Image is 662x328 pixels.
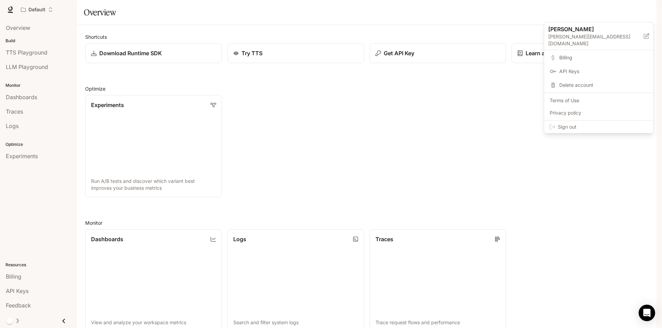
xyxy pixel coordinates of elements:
a: Privacy policy [546,107,652,119]
span: API Keys [559,68,648,75]
span: Privacy policy [550,109,648,116]
span: Billing [559,54,648,61]
p: [PERSON_NAME][EMAIL_ADDRESS][DOMAIN_NAME] [548,33,644,47]
a: API Keys [546,65,652,78]
a: Terms of Use [546,94,652,107]
div: [PERSON_NAME][PERSON_NAME][EMAIL_ADDRESS][DOMAIN_NAME] [544,22,653,50]
span: Delete account [559,82,648,89]
span: Sign out [558,124,648,130]
div: Delete account [546,79,652,91]
p: [PERSON_NAME] [548,25,633,33]
a: Billing [546,51,652,64]
span: Terms of Use [550,97,648,104]
div: Sign out [544,121,653,133]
